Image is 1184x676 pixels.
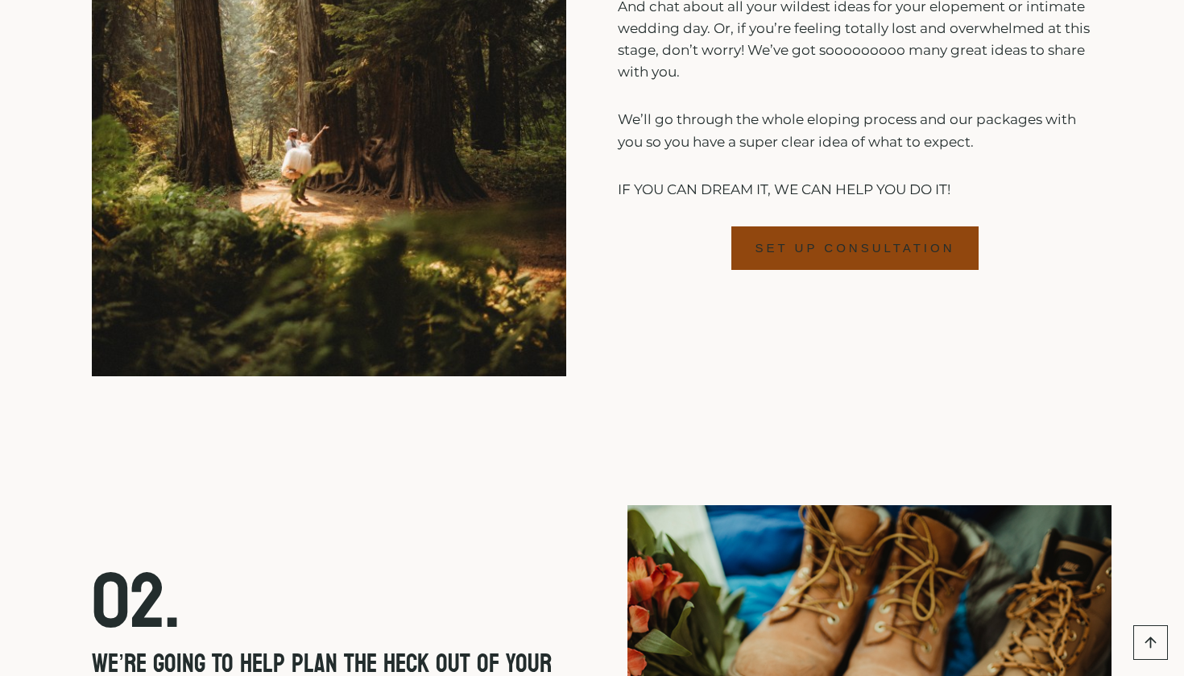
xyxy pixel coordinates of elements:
[731,226,979,270] a: SET UP CONSULTATION
[618,179,1092,201] p: IF YOU CAN DREAM IT, WE CAN HELP YOU DO IT!
[756,238,955,258] span: SET UP CONSULTATION
[92,595,576,610] h2: 02.
[1133,625,1168,660] a: Scroll to top
[618,109,1092,152] p: We’ll go through the whole eloping process and our packages with you so you have a super clear id...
